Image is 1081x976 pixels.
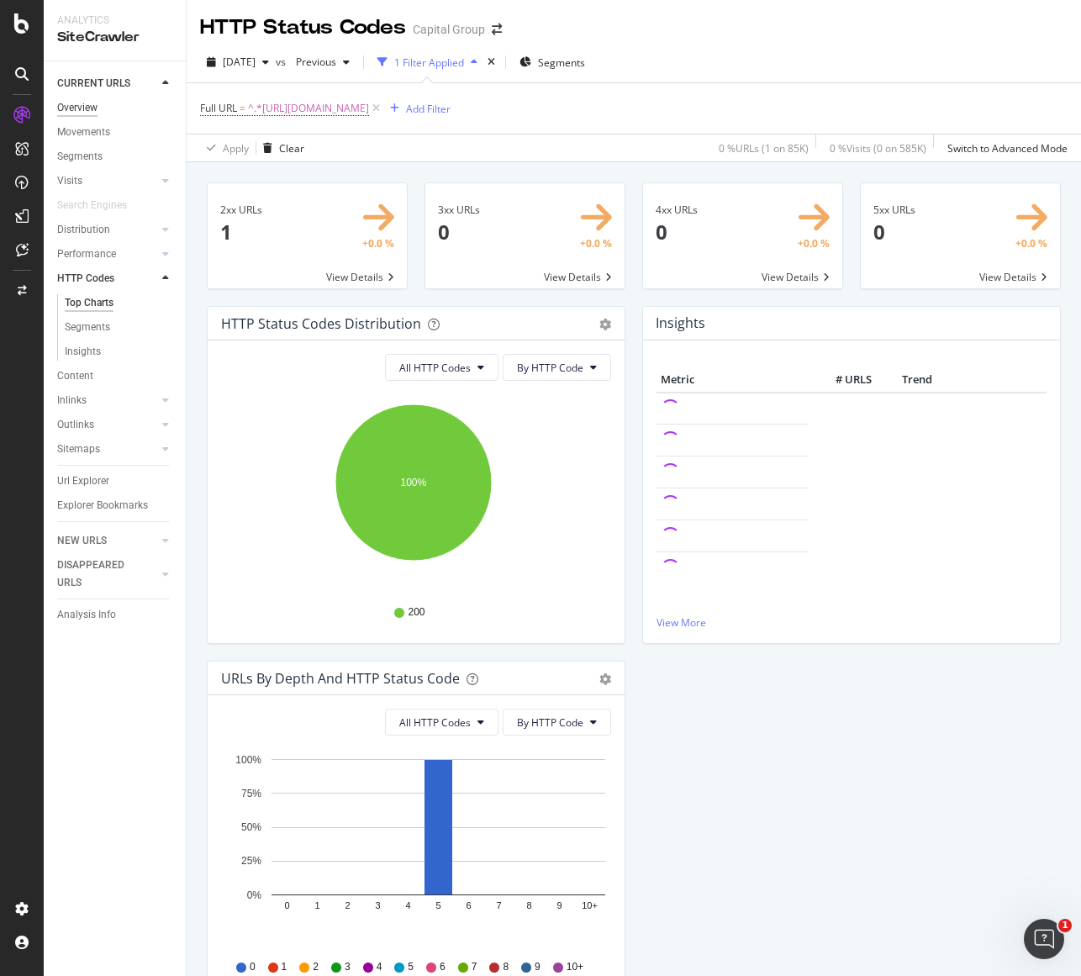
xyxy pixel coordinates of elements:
div: Outlinks [57,416,94,434]
text: 5 [435,901,440,911]
span: By HTTP Code [517,361,583,375]
button: All HTTP Codes [385,709,498,736]
div: Url Explorer [57,472,109,490]
div: Analytics [57,13,172,28]
button: Previous [289,49,356,76]
div: Search Engines [57,197,127,214]
th: Trend [876,367,958,393]
a: Search Engines [57,197,144,214]
a: Insights [65,343,174,361]
text: 10+ [582,901,598,911]
div: Analysis Info [57,606,116,624]
span: 0 [250,960,256,974]
iframe: Intercom live chat [1024,919,1064,959]
div: SiteCrawler [57,28,172,47]
div: Add Filter [406,102,451,116]
text: 0% [247,889,262,901]
text: 6 [466,901,471,911]
span: Segments [538,55,585,70]
text: 100% [401,477,427,488]
span: 5 [408,960,414,974]
span: Full URL [200,101,237,115]
span: 10+ [567,960,583,974]
a: CURRENT URLS [57,75,157,92]
span: 9 [535,960,540,974]
a: Movements [57,124,174,141]
text: 3 [375,901,380,911]
div: NEW URLS [57,532,107,550]
a: Analysis Info [57,606,174,624]
div: Segments [57,148,103,166]
div: HTTP Status Codes [200,13,406,42]
div: arrow-right-arrow-left [492,24,502,35]
svg: A chart. [221,749,605,944]
div: 1 Filter Applied [394,55,464,70]
a: View More [657,615,1047,630]
a: Content [57,367,174,385]
div: times [484,54,498,71]
div: Inlinks [57,392,87,409]
div: Explorer Bookmarks [57,497,148,514]
button: 1 Filter Applied [371,49,484,76]
span: vs [276,55,289,69]
div: HTTP Codes [57,270,114,288]
button: All HTTP Codes [385,354,498,381]
span: 2025 Aug. 22nd [223,55,256,69]
a: Url Explorer [57,472,174,490]
h4: Insights [656,312,705,335]
span: 7 [472,960,477,974]
div: Visits [57,172,82,190]
text: 7 [496,901,501,911]
div: Distribution [57,221,110,239]
a: Segments [57,148,174,166]
span: All HTTP Codes [399,361,471,375]
div: Movements [57,124,110,141]
span: = [240,101,245,115]
div: URLs by Depth and HTTP Status Code [221,670,460,687]
div: Content [57,367,93,385]
button: Switch to Advanced Mode [941,135,1068,161]
text: 75% [241,788,261,799]
div: 0 % Visits ( 0 on 585K ) [830,141,926,156]
text: 1 [314,901,319,911]
text: 50% [241,821,261,833]
a: Performance [57,245,157,263]
a: Sitemaps [57,441,157,458]
div: Segments [65,319,110,336]
a: Visits [57,172,157,190]
span: 1 [1058,919,1072,932]
a: Top Charts [65,294,174,312]
div: HTTP Status Codes Distribution [221,315,421,332]
span: 8 [503,960,509,974]
div: Overview [57,99,98,117]
div: CURRENT URLS [57,75,130,92]
a: Explorer Bookmarks [57,497,174,514]
a: DISAPPEARED URLS [57,557,157,592]
button: By HTTP Code [503,354,611,381]
div: Top Charts [65,294,113,312]
span: By HTTP Code [517,715,583,730]
svg: A chart. [221,394,605,589]
button: By HTTP Code [503,709,611,736]
span: 1 [282,960,287,974]
span: Previous [289,55,336,69]
span: All HTTP Codes [399,715,471,730]
text: 25% [241,856,261,868]
div: Insights [65,343,101,361]
div: Performance [57,245,116,263]
text: 0 [284,901,289,911]
a: Segments [65,319,174,336]
div: DISAPPEARED URLS [57,557,142,592]
div: 0 % URLs ( 1 on 85K ) [719,141,809,156]
button: Segments [513,49,592,76]
a: Distribution [57,221,157,239]
button: [DATE] [200,49,276,76]
a: Overview [57,99,174,117]
text: 2 [345,901,350,911]
div: gear [599,673,611,685]
a: HTTP Codes [57,270,157,288]
div: Switch to Advanced Mode [947,141,1068,156]
text: 4 [405,901,410,911]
